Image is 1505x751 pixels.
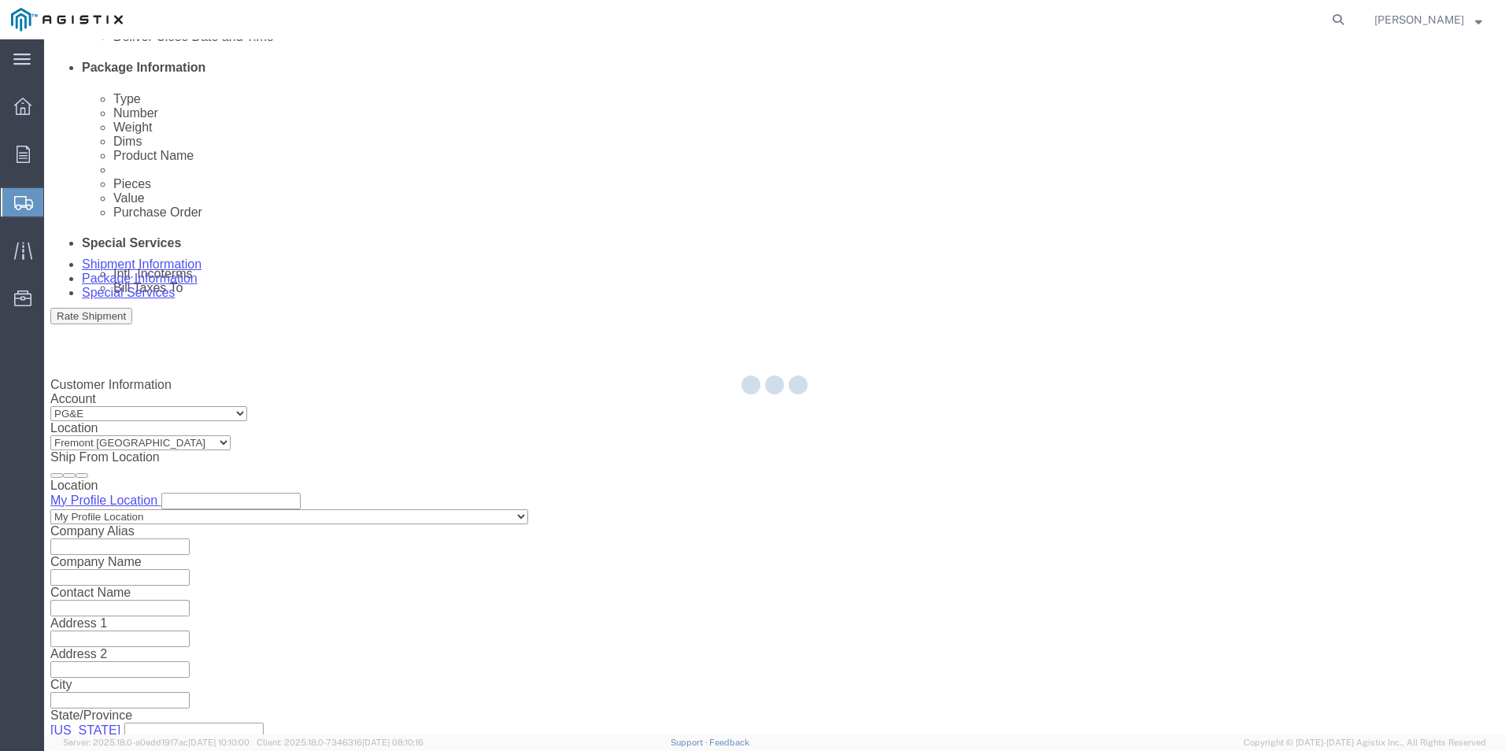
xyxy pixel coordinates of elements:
button: [PERSON_NAME] [1374,10,1483,29]
img: logo [11,8,123,31]
span: Client: 2025.18.0-7346316 [257,738,423,747]
a: Support [671,738,710,747]
span: [DATE] 10:10:00 [188,738,250,747]
span: [DATE] 08:10:16 [362,738,423,747]
a: Feedback [709,738,749,747]
span: Server: 2025.18.0-a0edd1917ac [63,738,250,747]
span: Copyright © [DATE]-[DATE] Agistix Inc., All Rights Reserved [1244,736,1486,749]
span: Phil Soules [1374,11,1464,28]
